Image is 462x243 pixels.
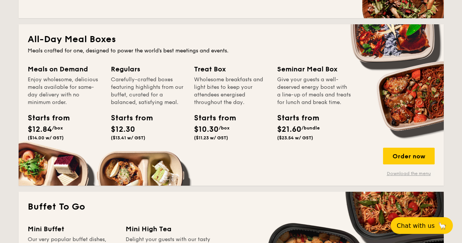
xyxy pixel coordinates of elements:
div: Meals crafted for one, designed to power the world's best meetings and events. [28,47,435,55]
div: Give your guests a well-deserved energy boost with a line-up of meals and treats for lunch and br... [277,76,351,106]
div: Order now [383,148,435,164]
span: ($11.23 w/ GST) [194,135,228,140]
div: Meals on Demand [28,64,102,74]
span: 🦙 [438,221,447,230]
span: Chat with us [397,222,435,229]
div: Starts from [111,112,145,124]
div: Carefully-crafted boxes featuring highlights from our buffet, curated for a balanced, satisfying ... [111,76,185,106]
span: ($23.54 w/ GST) [277,135,313,140]
div: Seminar Meal Box [277,64,351,74]
div: Starts from [194,112,228,124]
div: Wholesome breakfasts and light bites to keep your attendees energised throughout the day. [194,76,268,106]
button: Chat with us🦙 [391,217,453,234]
span: $12.84 [28,125,52,134]
span: /box [219,125,230,131]
span: $12.30 [111,125,135,134]
div: Mini High Tea [126,224,214,234]
h2: Buffet To Go [28,201,435,213]
span: /box [52,125,63,131]
span: /bundle [301,125,320,131]
span: ($13.41 w/ GST) [111,135,145,140]
div: Regulars [111,64,185,74]
div: Starts from [277,112,311,124]
div: Starts from [28,112,62,124]
h2: All-Day Meal Boxes [28,33,435,46]
span: $21.60 [277,125,301,134]
a: Download the menu [383,170,435,177]
div: Enjoy wholesome, delicious meals available for same-day delivery with no minimum order. [28,76,102,106]
div: Mini Buffet [28,224,117,234]
div: Treat Box [194,64,268,74]
span: $10.30 [194,125,219,134]
span: ($14.00 w/ GST) [28,135,64,140]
